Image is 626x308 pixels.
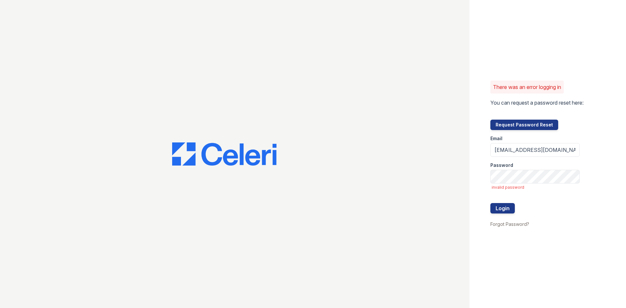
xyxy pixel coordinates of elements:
[172,142,276,166] img: CE_Logo_Blue-a8612792a0a2168367f1c8372b55b34899dd931a85d93a1a3d3e32e68fde9ad4.png
[493,83,561,91] p: There was an error logging in
[490,221,529,227] a: Forgot Password?
[490,203,515,213] button: Login
[492,185,580,190] span: invalid password
[490,120,558,130] button: Request Password Reset
[490,135,502,142] label: Email
[490,162,513,169] label: Password
[490,99,584,107] p: You can request a password reset here:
